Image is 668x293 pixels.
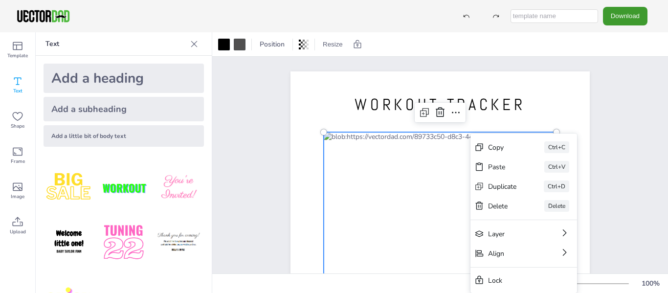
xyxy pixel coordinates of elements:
[488,162,517,172] div: Paste
[45,32,186,56] p: Text
[319,37,347,52] button: Resize
[488,182,516,191] div: Duplicate
[13,87,22,95] span: Text
[603,7,647,25] button: Download
[153,217,204,268] img: K4iXMrW.png
[488,202,517,211] div: Delete
[258,40,287,49] span: Position
[44,217,94,268] img: GNLDUe7.png
[98,162,149,213] img: XdJCRjX.png
[488,229,532,239] div: Layer
[44,125,204,147] div: Add a little bit of body text
[544,180,569,192] div: Ctrl+D
[11,122,24,130] span: Shape
[44,64,204,93] div: Add a heading
[44,162,94,213] img: style1.png
[16,9,71,23] img: VectorDad-1.png
[511,9,598,23] input: template name
[488,143,517,152] div: Copy
[488,249,532,258] div: Align
[153,162,204,213] img: BBMXfK6.png
[10,228,26,236] span: Upload
[488,276,546,285] div: Lock
[98,217,149,268] img: 1B4LbXY.png
[544,161,569,173] div: Ctrl+V
[11,193,24,201] span: Image
[355,94,525,115] span: WORKOUT TRACKER
[44,97,204,121] div: Add a subheading
[639,279,662,288] div: 100 %
[544,141,569,153] div: Ctrl+C
[544,200,569,212] div: Delete
[11,158,25,165] span: Frame
[7,52,28,60] span: Template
